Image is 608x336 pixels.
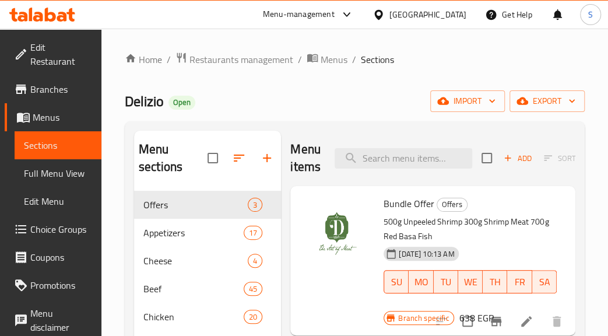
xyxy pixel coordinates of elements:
h2: Menu items [290,141,321,176]
a: Full Menu View [15,159,101,187]
a: Restaurants management [175,52,293,67]
a: Sections [15,131,101,159]
span: Appetizers [143,226,244,240]
span: Delizio [125,88,164,114]
img: Bundle Offer [300,195,374,270]
span: FR [512,274,527,290]
button: MO [409,270,433,293]
div: Appetizers17 [134,219,281,247]
button: TH [483,270,507,293]
a: Menus [307,52,347,67]
h2: Menu sections [139,141,208,176]
span: Open [168,97,195,107]
span: SU [389,274,404,290]
span: WE [463,274,478,290]
span: Select all sections [201,146,225,170]
nav: breadcrumb [125,52,585,67]
a: Menus [5,103,101,131]
span: Offers [437,198,467,211]
button: SU [384,270,409,293]
span: 17 [244,228,262,239]
div: Cheese4 [134,247,281,275]
div: items [248,198,262,212]
span: Choice Groups [30,222,92,236]
span: Restaurants management [189,52,293,66]
div: Chicken20 [134,303,281,331]
span: Branch specific [393,313,454,324]
a: Coupons [5,243,101,271]
span: 4 [248,256,262,267]
span: Offers [143,198,248,212]
button: export [509,90,585,112]
span: Branches [30,82,92,96]
a: Home [125,52,162,66]
a: Promotions [5,271,101,299]
button: FR [507,270,532,293]
p: 500g Unpeeled Shrimp 300g Shrimp Meat 700g Red Basa Fish [384,215,557,244]
span: Select section [475,146,499,170]
div: items [244,282,262,296]
button: delete [543,307,571,335]
span: 3 [248,199,262,211]
span: Menus [33,110,92,124]
span: TH [487,274,502,290]
span: import [440,94,495,108]
span: TU [438,274,454,290]
span: Add item [499,149,536,167]
span: Cheese [143,254,248,268]
a: Edit Menu [15,187,101,215]
li: / [298,52,302,66]
button: TU [434,270,458,293]
div: Beef45 [134,275,281,303]
span: Bundle Offer [384,195,434,212]
span: Select to update [455,309,480,334]
span: Sections [361,52,394,66]
span: Promotions [30,278,92,292]
button: Branch-specific-item [482,307,510,335]
span: Menus [321,52,347,66]
span: Full Menu View [24,166,92,180]
div: items [244,226,262,240]
span: S [588,8,593,21]
a: Choice Groups [5,215,101,243]
span: Select section first [536,149,584,167]
div: [GEOGRAPHIC_DATA] [389,8,466,21]
span: Chicken [143,310,244,324]
div: Open [168,96,195,110]
span: export [519,94,575,108]
span: Sections [24,138,92,152]
a: Edit menu item [519,314,533,328]
li: / [167,52,171,66]
button: Add [499,149,536,167]
div: Offers3 [134,191,281,219]
span: Edit Menu [24,194,92,208]
span: Add [502,152,533,165]
span: Beef [143,282,244,296]
li: / [352,52,356,66]
button: Add section [253,144,281,172]
span: MO [413,274,428,290]
button: WE [458,270,483,293]
span: Menu disclaimer [30,306,92,334]
a: Branches [5,75,101,103]
div: items [248,254,262,268]
div: Offers [437,198,468,212]
span: Coupons [30,250,92,264]
button: SA [532,270,557,293]
span: [DATE] 10:13 AM [394,249,459,260]
input: search [335,148,472,169]
button: import [430,90,505,112]
span: 20 [244,311,262,323]
span: SA [537,274,552,290]
span: Edit Restaurant [30,40,92,68]
div: Menu-management [263,8,335,22]
a: Edit Restaurant [5,33,101,75]
span: 45 [244,283,262,295]
div: items [244,310,262,324]
span: Sort sections [225,144,253,172]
